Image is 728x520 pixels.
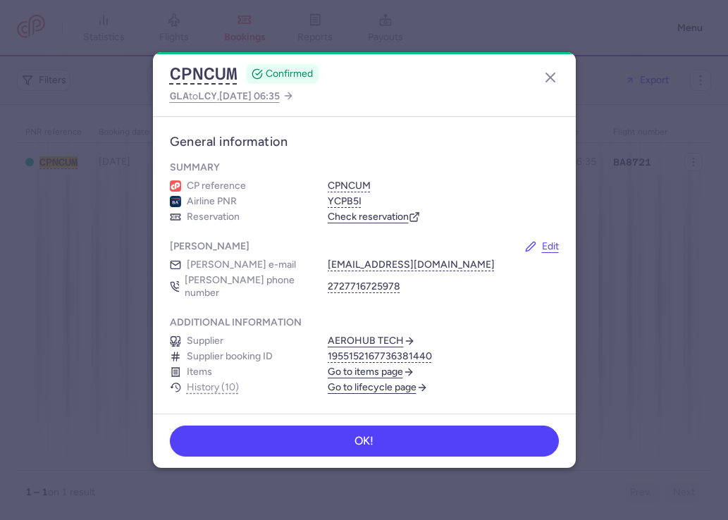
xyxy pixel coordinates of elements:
[170,426,559,457] button: OK!
[328,280,400,293] button: 2727716725978
[187,259,296,271] span: [PERSON_NAME] e-mail
[170,87,294,105] a: GLAtoLCY,[DATE] 06:35
[170,180,181,192] figure: 1L airline logo
[354,435,374,447] span: OK!
[328,335,415,347] a: AEROHUB TECH
[170,240,249,253] h4: [PERSON_NAME]
[187,382,239,393] button: History (10)
[170,161,220,174] h4: Summary
[170,316,302,329] h4: Additional information
[198,90,217,101] span: LCY
[187,366,212,378] span: Items
[219,90,280,102] span: [DATE] 06:35
[170,134,559,150] h3: General information
[328,259,495,271] button: [EMAIL_ADDRESS][DOMAIN_NAME]
[328,366,414,378] a: Go to items page
[328,381,428,394] a: Go to lifecycle page
[328,180,371,192] button: CPNCUM
[185,274,310,299] span: [PERSON_NAME] phone number
[266,67,313,81] span: CONFIRMED
[328,211,420,223] a: Check reservation
[187,335,223,347] span: Supplier
[170,196,181,207] figure: BA airline logo
[170,90,189,101] span: GLA
[170,63,237,85] button: CPNCUM
[187,195,237,208] span: Airline PNR
[328,195,362,208] button: YCPB5I
[187,180,246,192] span: CP reference
[170,87,280,105] span: to ,
[525,240,559,253] button: Edit
[187,350,273,363] span: Supplier booking ID
[328,350,432,363] button: 1955152167736381440
[187,211,240,223] span: Reservation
